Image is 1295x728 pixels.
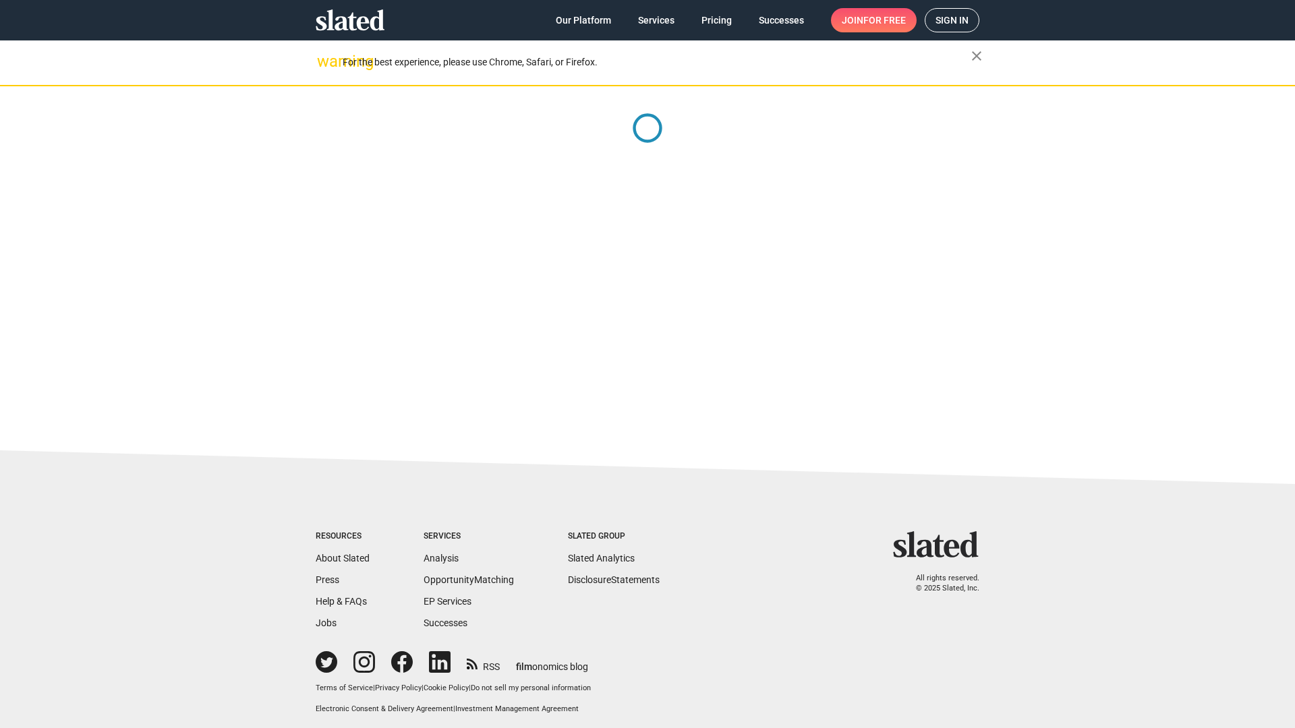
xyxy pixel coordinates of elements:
[545,8,622,32] a: Our Platform
[748,8,815,32] a: Successes
[316,574,339,585] a: Press
[424,574,514,585] a: OpportunityMatching
[969,48,985,64] mat-icon: close
[424,531,514,542] div: Services
[316,553,370,564] a: About Slated
[516,661,532,672] span: film
[316,617,337,628] a: Jobs
[556,8,611,32] span: Our Platform
[759,8,804,32] span: Successes
[343,53,971,71] div: For the best experience, please use Chrome, Safari, or Firefox.
[422,684,424,692] span: |
[424,684,469,692] a: Cookie Policy
[691,8,743,32] a: Pricing
[317,53,333,69] mat-icon: warning
[316,684,373,692] a: Terms of Service
[638,8,674,32] span: Services
[467,653,500,673] a: RSS
[568,553,635,564] a: Slated Analytics
[316,704,453,713] a: Electronic Consent & Delivery Agreement
[424,553,459,564] a: Analysis
[516,650,588,673] a: filmonomics blog
[863,8,906,32] span: for free
[316,596,367,607] a: Help & FAQs
[471,684,591,694] button: Do not sell my personal information
[902,574,979,593] p: All rights reserved. © 2025 Slated, Inc.
[455,704,579,713] a: Investment Management Agreement
[316,531,370,542] div: Resources
[842,8,906,32] span: Join
[469,684,471,692] span: |
[936,9,969,32] span: Sign in
[925,8,979,32] a: Sign in
[568,574,660,585] a: DisclosureStatements
[373,684,375,692] span: |
[424,596,471,607] a: EP Services
[568,531,660,542] div: Slated Group
[831,8,917,32] a: Joinfor free
[701,8,732,32] span: Pricing
[375,684,422,692] a: Privacy Policy
[627,8,685,32] a: Services
[453,704,455,713] span: |
[424,617,467,628] a: Successes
